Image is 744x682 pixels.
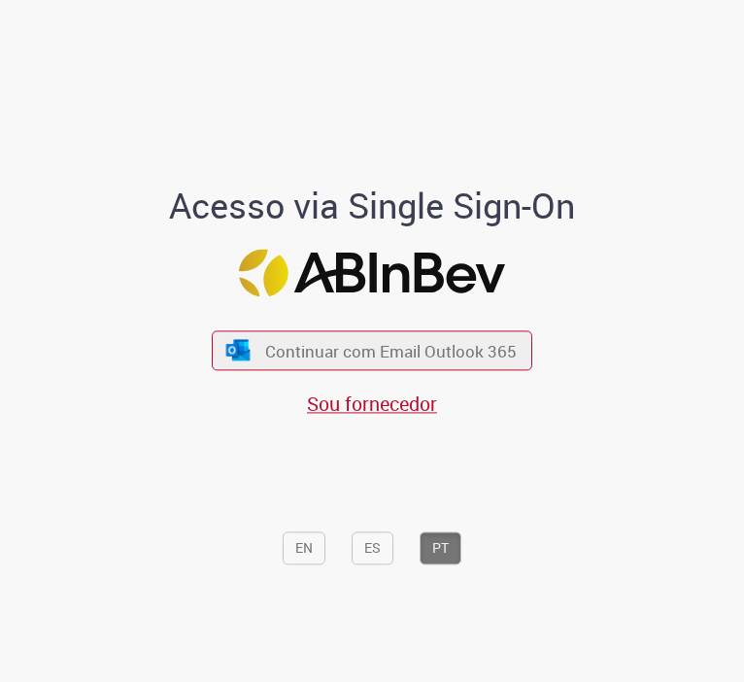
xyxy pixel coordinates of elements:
button: ícone Azure/Microsoft 360 Continuar com Email Outlook 365 [212,330,532,370]
img: Logo ABInBev [239,249,505,296]
img: ícone Azure/Microsoft 360 [224,340,252,360]
button: EN [283,531,325,564]
button: PT [420,531,461,564]
a: Sou fornecedor [307,392,437,418]
h1: Acesso via Single Sign-On [15,188,729,226]
span: Continuar com Email Outlook 365 [265,340,517,362]
button: ES [352,531,393,564]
